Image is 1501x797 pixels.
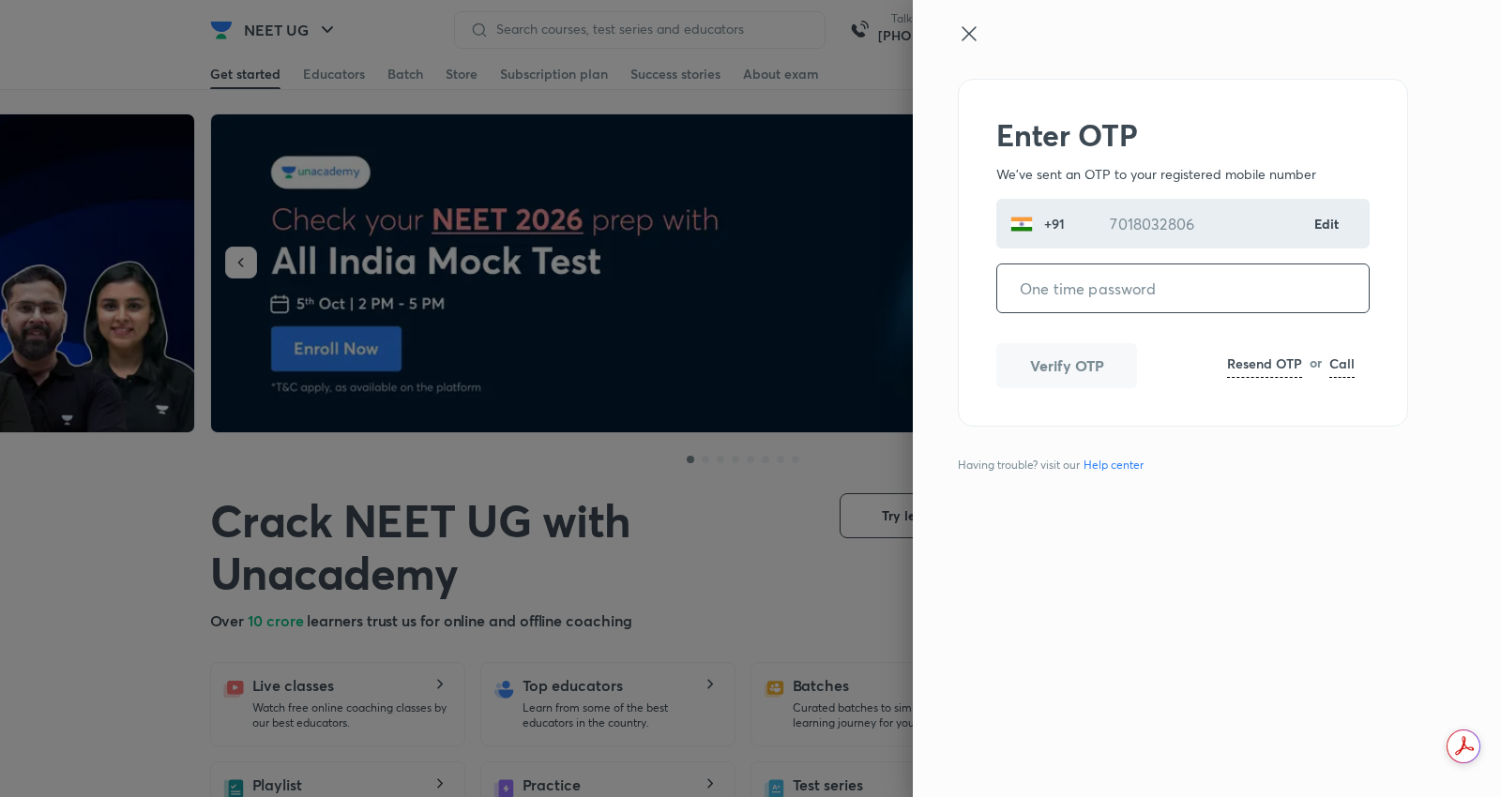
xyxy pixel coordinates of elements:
img: India [1010,213,1033,235]
h2: Enter OTP [996,117,1370,153]
h6: or [1310,353,1322,380]
a: Call [1329,353,1355,378]
button: Verify OTP [996,343,1137,388]
h6: Call [1329,353,1355,373]
h6: Resend OTP [1227,353,1302,373]
input: One time password [997,264,1369,312]
a: Resend OTP [1227,353,1302,378]
a: Edit [1314,214,1341,233]
p: +91 [1033,214,1072,233]
p: We've sent an OTP to your registered mobile number [996,164,1370,184]
a: Help center [1080,457,1147,474]
span: Having trouble? visit our [958,457,1151,474]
